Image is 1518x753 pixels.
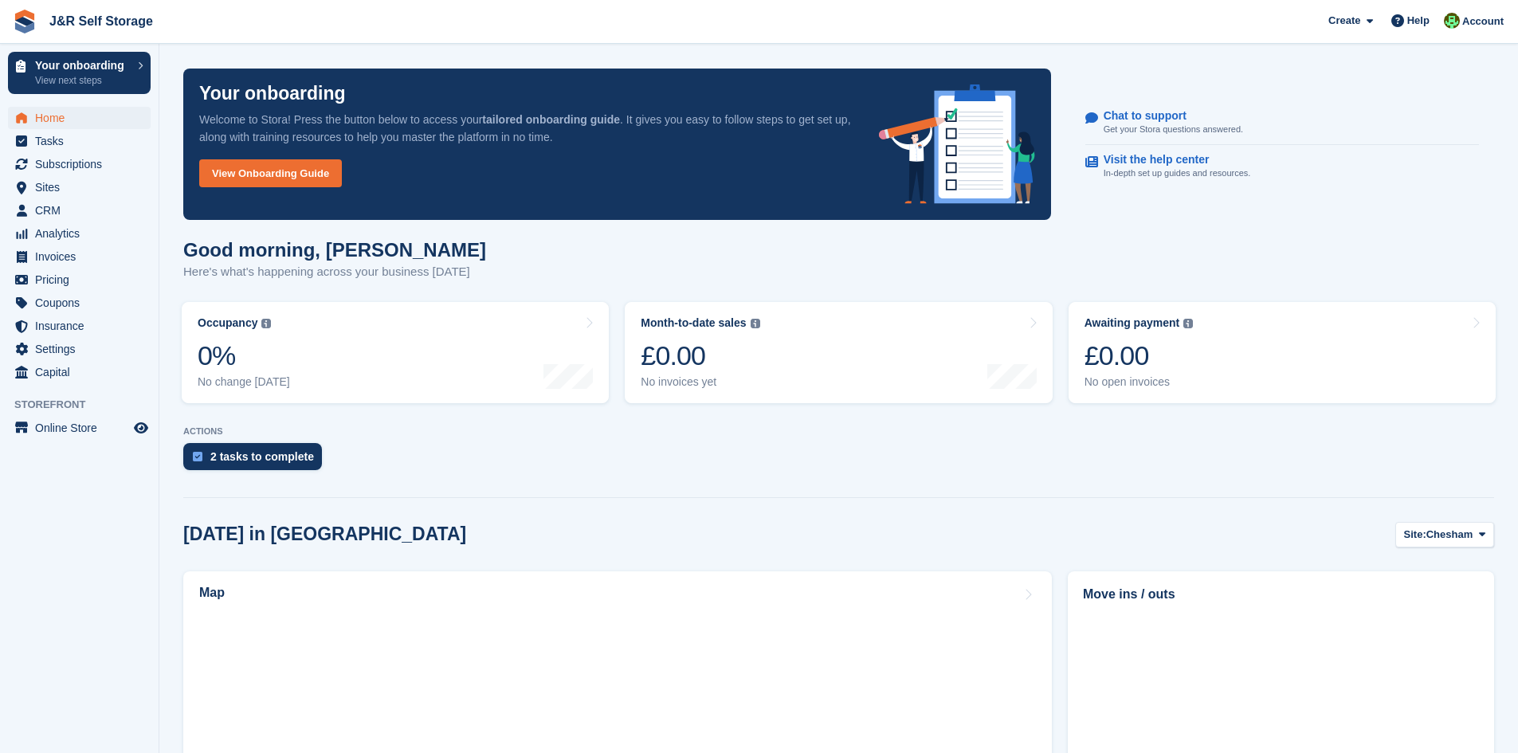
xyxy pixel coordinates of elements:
a: menu [8,417,151,439]
a: menu [8,269,151,291]
span: Tasks [35,130,131,152]
div: £0.00 [641,339,759,372]
a: menu [8,361,151,383]
a: menu [8,292,151,314]
a: menu [8,338,151,360]
a: Occupancy 0% No change [DATE] [182,302,609,403]
div: No invoices yet [641,375,759,389]
a: menu [8,315,151,337]
a: menu [8,153,151,175]
span: Subscriptions [35,153,131,175]
p: Visit the help center [1104,153,1238,167]
div: Month-to-date sales [641,316,746,330]
span: Site: [1404,527,1426,543]
p: Welcome to Stora! Press the button below to access your . It gives you easy to follow steps to ge... [199,111,853,146]
img: icon-info-grey-7440780725fd019a000dd9b08b2336e03edf1995a4989e88bcd33f0948082b44.svg [261,319,271,328]
a: menu [8,222,151,245]
div: £0.00 [1085,339,1194,372]
span: Create [1328,13,1360,29]
img: onboarding-info-6c161a55d2c0e0a8cae90662b2fe09162a5109e8cc188191df67fb4f79e88e88.svg [879,84,1035,204]
div: Awaiting payment [1085,316,1180,330]
h2: [DATE] in [GEOGRAPHIC_DATA] [183,524,466,545]
a: J&R Self Storage [43,8,159,34]
a: menu [8,176,151,198]
span: Invoices [35,245,131,268]
p: Chat to support [1104,109,1230,123]
button: Site: Chesham [1395,522,1494,548]
a: 2 tasks to complete [183,443,330,478]
img: task-75834270c22a3079a89374b754ae025e5fb1db73e45f91037f5363f120a921f8.svg [193,452,202,461]
a: Awaiting payment £0.00 No open invoices [1069,302,1496,403]
p: View next steps [35,73,130,88]
strong: tailored onboarding guide [482,113,620,126]
a: Month-to-date sales £0.00 No invoices yet [625,302,1052,403]
a: menu [8,107,151,129]
span: Sites [35,176,131,198]
div: Occupancy [198,316,257,330]
h2: Map [199,586,225,600]
h1: Good morning, [PERSON_NAME] [183,239,486,261]
span: Storefront [14,397,159,413]
span: Online Store [35,417,131,439]
a: menu [8,245,151,268]
p: In-depth set up guides and resources. [1104,167,1251,180]
a: Your onboarding View next steps [8,52,151,94]
span: Insurance [35,315,131,337]
p: Your onboarding [199,84,346,103]
span: CRM [35,199,131,222]
p: Your onboarding [35,60,130,71]
a: View Onboarding Guide [199,159,342,187]
p: Get your Stora questions answered. [1104,123,1243,136]
span: Settings [35,338,131,360]
a: menu [8,130,151,152]
div: 2 tasks to complete [210,450,314,463]
img: Steve Pollicott [1444,13,1460,29]
span: Help [1407,13,1430,29]
div: No change [DATE] [198,375,290,389]
span: Coupons [35,292,131,314]
span: Pricing [35,269,131,291]
span: Analytics [35,222,131,245]
a: Preview store [131,418,151,437]
span: Home [35,107,131,129]
p: ACTIONS [183,426,1494,437]
div: No open invoices [1085,375,1194,389]
a: Visit the help center In-depth set up guides and resources. [1085,145,1479,188]
img: stora-icon-8386f47178a22dfd0bd8f6a31ec36ba5ce8667c1dd55bd0f319d3a0aa187defe.svg [13,10,37,33]
a: menu [8,199,151,222]
img: icon-info-grey-7440780725fd019a000dd9b08b2336e03edf1995a4989e88bcd33f0948082b44.svg [1183,319,1193,328]
h2: Move ins / outs [1083,585,1479,604]
span: Account [1462,14,1504,29]
span: Capital [35,361,131,383]
div: 0% [198,339,290,372]
p: Here's what's happening across your business [DATE] [183,263,486,281]
img: icon-info-grey-7440780725fd019a000dd9b08b2336e03edf1995a4989e88bcd33f0948082b44.svg [751,319,760,328]
a: Chat to support Get your Stora questions answered. [1085,101,1479,145]
span: Chesham [1426,527,1473,543]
